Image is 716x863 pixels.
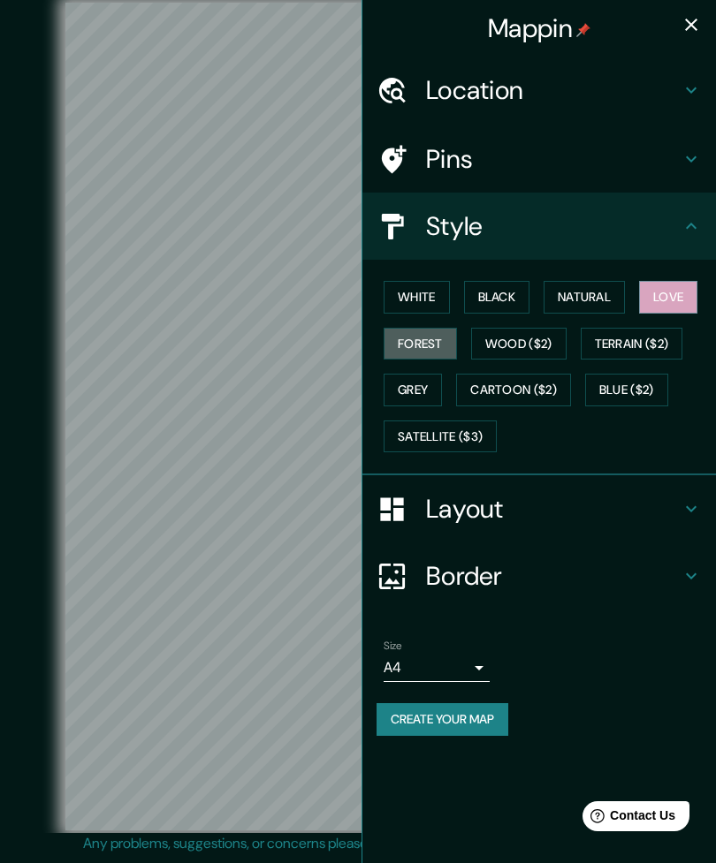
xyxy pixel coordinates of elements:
button: Terrain ($2) [581,328,683,360]
div: Location [362,57,716,124]
h4: Layout [426,493,681,525]
button: Love [639,281,697,314]
p: Any problems, suggestions, or concerns please email . [83,833,627,854]
button: Blue ($2) [585,374,668,406]
button: Create your map [377,703,508,736]
button: Natural [544,281,625,314]
label: Size [384,639,402,654]
button: White [384,281,450,314]
button: Satellite ($3) [384,420,497,453]
h4: Border [426,560,681,592]
div: Border [362,542,716,609]
button: Forest [384,328,457,360]
button: Cartoon ($2) [456,374,571,406]
button: Black [464,281,530,314]
button: Grey [384,374,442,406]
h4: Style [426,210,681,242]
div: Layout [362,475,716,542]
h4: Mappin [488,12,590,44]
button: Wood ($2) [471,328,567,360]
img: pin-icon.png [576,23,590,37]
div: Style [362,193,716,260]
div: A4 [384,654,490,682]
h4: Location [426,74,681,106]
iframe: Help widget launcher [559,794,697,844]
h4: Pins [426,143,681,175]
div: Pins [362,125,716,193]
canvas: Map [65,3,651,830]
